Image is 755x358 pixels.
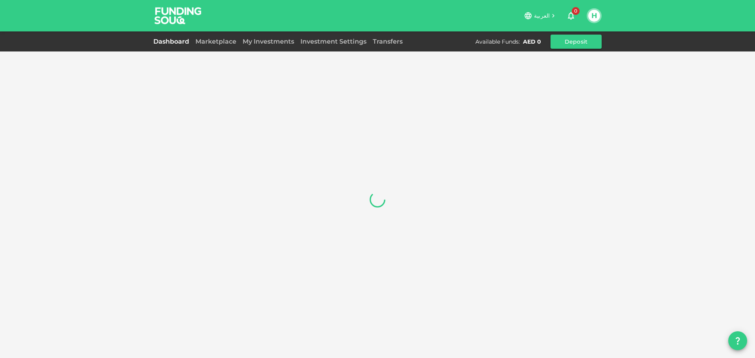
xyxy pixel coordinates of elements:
a: Transfers [370,38,406,45]
span: 0 [572,7,580,15]
span: العربية [534,12,550,19]
div: AED 0 [523,38,541,46]
a: My Investments [239,38,297,45]
div: Available Funds : [475,38,520,46]
button: question [728,331,747,350]
button: H [588,10,600,22]
a: Marketplace [192,38,239,45]
a: Investment Settings [297,38,370,45]
button: 0 [563,8,579,24]
button: Deposit [551,35,602,49]
a: Dashboard [153,38,192,45]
